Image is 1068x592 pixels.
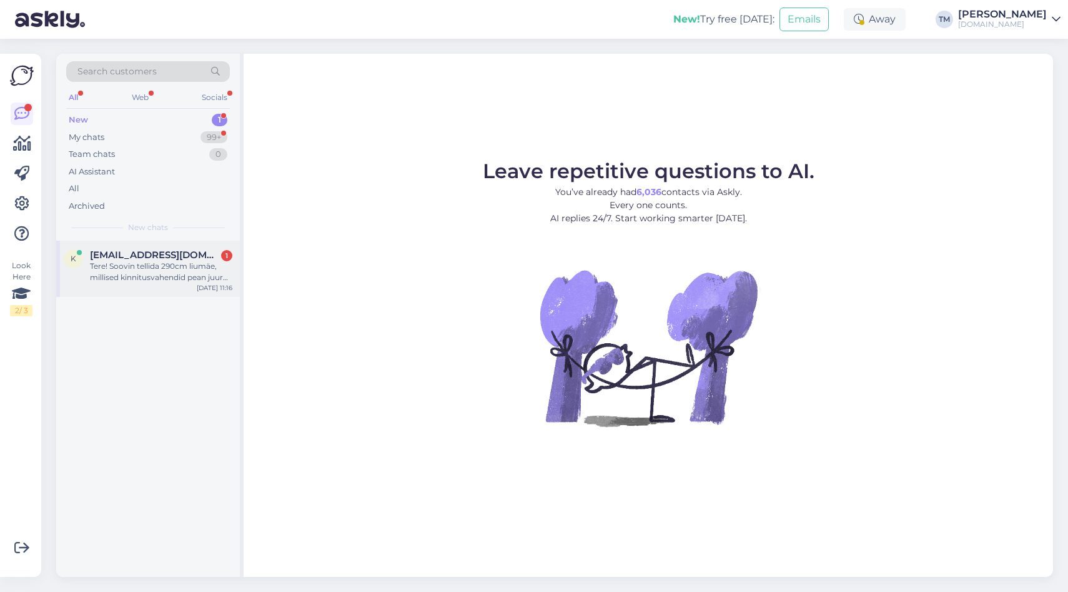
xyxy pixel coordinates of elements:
div: AI Assistant [69,166,115,178]
div: Away [844,8,906,31]
p: You’ve already had contacts via Askly. Every one counts. AI replies 24/7. Start working smarter [... [483,186,814,225]
button: Emails [779,8,829,31]
div: 2 / 3 [10,305,32,316]
span: Leave repetitive questions to AI. [483,159,814,183]
div: Archived [69,200,105,213]
div: All [69,183,79,195]
div: [DOMAIN_NAME] [958,19,1047,29]
div: Tere! Soovin tellida 290cm liumäe, millised kinnitusvahendid pean juurde ostma, et see kinnitada ... [90,261,232,283]
div: Look Here [10,260,32,316]
div: Web [129,89,151,106]
div: All [66,89,81,106]
a: [PERSON_NAME][DOMAIN_NAME] [958,9,1061,29]
div: Team chats [69,148,115,161]
div: [DATE] 11:16 [197,283,232,293]
div: 0 [209,148,227,161]
b: New! [673,13,700,25]
div: TM [936,11,953,28]
img: No Chat active [536,235,761,460]
b: 6,036 [636,186,661,198]
div: Try free [DATE]: [673,12,774,27]
div: 1 [221,250,232,261]
div: My chats [69,131,104,144]
span: Search customers [77,65,157,78]
img: Askly Logo [10,64,34,88]
div: [PERSON_NAME] [958,9,1047,19]
div: New [69,114,88,126]
span: New chats [128,222,168,233]
div: Socials [199,89,230,106]
span: k [71,254,76,263]
div: 99+ [200,131,227,144]
div: 1 [212,114,227,126]
span: kadrikaljo@gmail.com [90,249,220,261]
